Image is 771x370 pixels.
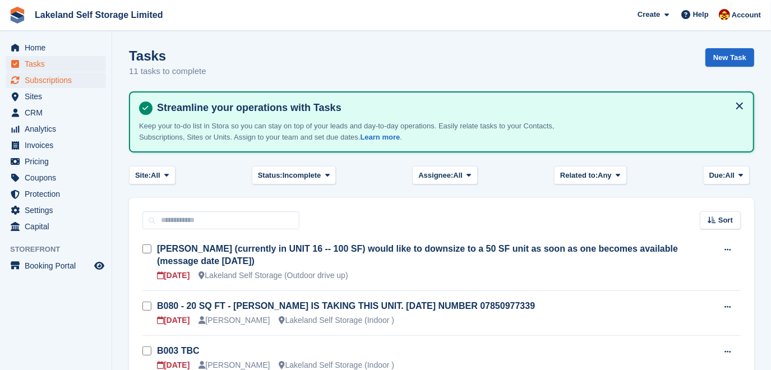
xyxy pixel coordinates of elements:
[25,258,92,274] span: Booking Portal
[418,170,453,181] span: Assignee:
[129,166,176,184] button: Site: All
[6,154,106,169] a: menu
[6,170,106,186] a: menu
[6,89,106,104] a: menu
[157,270,190,281] div: [DATE]
[25,105,92,121] span: CRM
[135,170,151,181] span: Site:
[157,346,200,355] a: B003 TBC
[198,270,348,281] div: Lakeland Self Storage (Outdoor drive up)
[25,170,92,186] span: Coupons
[25,186,92,202] span: Protection
[6,258,106,274] a: menu
[157,301,535,311] a: B080 - 20 SQ FT - [PERSON_NAME] IS TAKING THIS UNIT. [DATE] NUMBER 07850977339
[25,154,92,169] span: Pricing
[25,202,92,218] span: Settings
[718,215,733,226] span: Sort
[6,121,106,137] a: menu
[25,40,92,55] span: Home
[709,170,726,181] span: Due:
[25,219,92,234] span: Capital
[6,137,106,153] a: menu
[638,9,660,20] span: Create
[598,170,612,181] span: Any
[6,186,106,202] a: menu
[6,56,106,72] a: menu
[560,170,598,181] span: Related to:
[6,219,106,234] a: menu
[10,244,112,255] span: Storefront
[198,314,270,326] div: [PERSON_NAME]
[732,10,761,21] span: Account
[454,170,463,181] span: All
[129,65,206,78] p: 11 tasks to complete
[25,89,92,104] span: Sites
[279,314,395,326] div: Lakeland Self Storage (Indoor )
[157,314,190,326] div: [DATE]
[153,101,744,114] h4: Streamline your operations with Tasks
[30,6,168,24] a: Lakeland Self Storage Limited
[258,170,283,181] span: Status:
[157,244,678,266] a: [PERSON_NAME] (currently in UNIT 16 -- 100 SF) would like to downsize to a 50 SF unit as soon as ...
[139,121,560,142] p: Keep your to-do list in Stora so you can stay on top of your leads and day-to-day operations. Eas...
[283,170,321,181] span: Incomplete
[25,137,92,153] span: Invoices
[703,166,750,184] button: Due: All
[6,105,106,121] a: menu
[6,72,106,88] a: menu
[693,9,709,20] span: Help
[252,166,336,184] button: Status: Incomplete
[554,166,626,184] button: Related to: Any
[151,170,160,181] span: All
[129,48,206,63] h1: Tasks
[726,170,735,181] span: All
[361,133,400,141] a: Learn more
[6,40,106,55] a: menu
[25,56,92,72] span: Tasks
[25,72,92,88] span: Subscriptions
[25,121,92,137] span: Analytics
[412,166,478,184] button: Assignee: All
[93,259,106,272] a: Preview store
[9,7,26,24] img: stora-icon-8386f47178a22dfd0bd8f6a31ec36ba5ce8667c1dd55bd0f319d3a0aa187defe.svg
[6,202,106,218] a: menu
[705,48,754,67] a: New Task
[719,9,730,20] img: Diane Carney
